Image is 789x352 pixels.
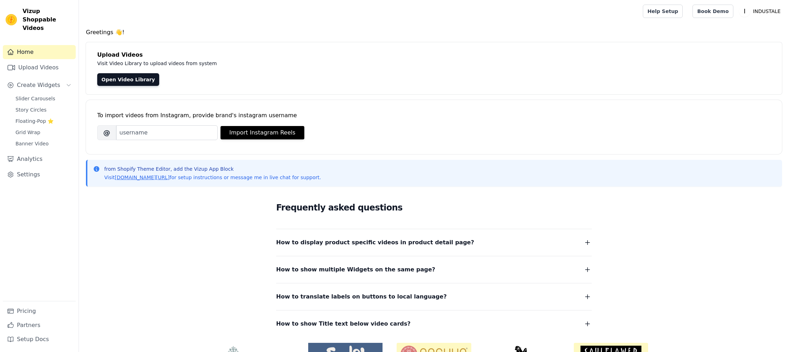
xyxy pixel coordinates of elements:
p: Visit for setup instructions or message me in live chat for support. [104,174,321,181]
p: from Shopify Theme Editor, add the Vizup App Block [104,165,321,172]
span: How to translate labels on buttons to local language? [276,292,447,302]
span: Grid Wrap [15,129,40,136]
span: Create Widgets [17,81,60,89]
input: username [116,125,218,140]
a: Grid Wrap [11,127,76,137]
a: Settings [3,168,76,182]
span: Floating-Pop ⭐ [15,118,54,125]
a: Help Setup [643,5,683,18]
button: I INDUSTALE [739,5,783,18]
a: Home [3,45,76,59]
a: Pricing [3,304,76,318]
span: Vizup Shoppable Videos [23,7,73,32]
p: Visit Video Library to upload videos from system [97,59,413,68]
a: [DOMAIN_NAME][URL] [115,175,170,180]
button: How to display product specific videos in product detail page? [276,238,592,247]
a: Upload Videos [3,61,76,75]
a: Story Circles [11,105,76,115]
span: How to display product specific videos in product detail page? [276,238,474,247]
span: @ [97,125,116,140]
a: Open Video Library [97,73,159,86]
a: Floating-Pop ⭐ [11,116,76,126]
span: Banner Video [15,140,49,147]
text: I [744,8,745,15]
a: Partners [3,318,76,332]
span: Story Circles [15,106,46,113]
button: How to show Title text below video cards? [276,319,592,329]
button: How to translate labels on buttons to local language? [276,292,592,302]
h4: Greetings 👋! [86,28,782,37]
h2: Frequently asked questions [276,201,592,215]
span: How to show multiple Widgets on the same page? [276,265,435,275]
h4: Upload Videos [97,51,771,59]
a: Banner Video [11,139,76,149]
span: How to show Title text below video cards? [276,319,411,329]
button: Create Widgets [3,78,76,92]
a: Book Demo [692,5,733,18]
a: Slider Carousels [11,94,76,103]
span: Slider Carousels [15,95,55,102]
button: Import Instagram Reels [220,126,304,139]
p: INDUSTALE [750,5,783,18]
div: To import videos from Instagram, provide brand's instagram username [97,111,771,120]
button: How to show multiple Widgets on the same page? [276,265,592,275]
a: Setup Docs [3,332,76,346]
a: Analytics [3,152,76,166]
img: Vizup [6,14,17,25]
